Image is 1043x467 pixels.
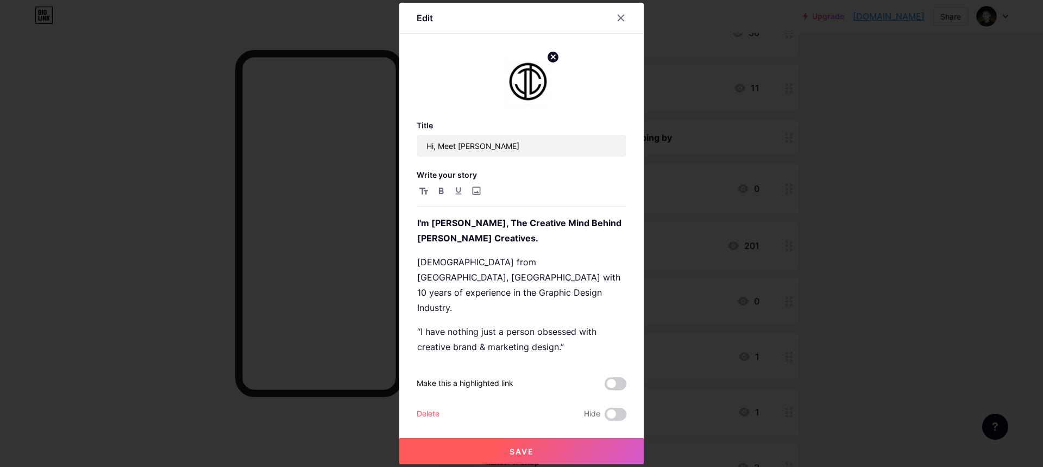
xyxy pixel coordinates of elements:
[510,447,534,456] span: Save
[417,324,626,354] p: “I have nothing just a person obsessed with creative brand & marketing design.”
[399,438,644,464] button: Save
[417,121,626,130] h3: Title
[502,55,554,108] img: link_thumbnail
[417,377,513,390] div: Make this a highlighted link
[417,254,626,315] p: [DEMOGRAPHIC_DATA] from [GEOGRAPHIC_DATA], [GEOGRAPHIC_DATA] with 10 years of experience in the G...
[417,135,626,157] input: Title
[584,408,600,421] span: Hide
[417,408,439,421] div: Delete
[417,217,624,244] strong: I'm [PERSON_NAME], The Creative Mind Behind [PERSON_NAME] Creatives.
[417,11,433,24] div: Edit
[417,170,626,179] h3: Write your story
